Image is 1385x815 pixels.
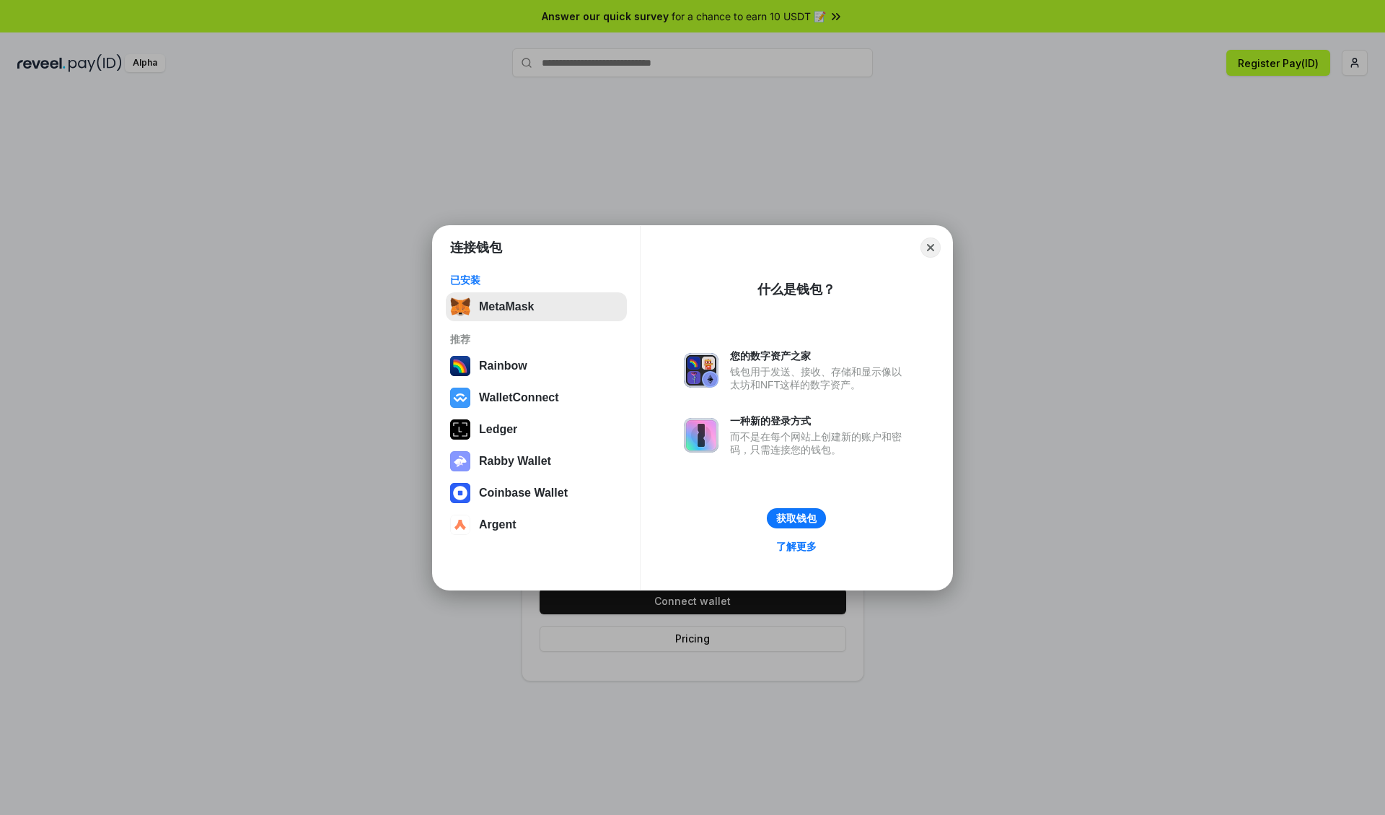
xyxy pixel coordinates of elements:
[757,281,835,298] div: 什么是钱包？
[730,414,909,427] div: 一种新的登录方式
[450,483,470,503] img: svg+xml,%3Csvg%20width%3D%2228%22%20height%3D%2228%22%20viewBox%3D%220%200%2028%2028%22%20fill%3D...
[450,356,470,376] img: svg+xml,%3Csvg%20width%3D%22120%22%20height%3D%22120%22%20viewBox%3D%220%200%20120%20120%22%20fil...
[450,419,470,440] img: svg+xml,%3Csvg%20xmlns%3D%22http%3A%2F%2Fwww.w3.org%2F2000%2Fsvg%22%20width%3D%2228%22%20height%3...
[776,540,817,553] div: 了解更多
[446,352,627,380] button: Rainbow
[450,388,470,408] img: svg+xml,%3Csvg%20width%3D%2228%22%20height%3D%2228%22%20viewBox%3D%220%200%2028%2028%22%20fill%3D...
[479,359,527,372] div: Rainbow
[446,415,627,444] button: Ledger
[446,479,627,507] button: Coinbase Wallet
[446,510,627,539] button: Argent
[446,292,627,321] button: MetaMask
[450,451,470,471] img: svg+xml,%3Csvg%20xmlns%3D%22http%3A%2F%2Fwww.w3.org%2F2000%2Fsvg%22%20fill%3D%22none%22%20viewBox...
[450,274,623,287] div: 已安装
[450,297,470,317] img: svg+xml,%3Csvg%20fill%3D%22none%22%20height%3D%2233%22%20viewBox%3D%220%200%2035%2033%22%20width%...
[450,239,502,256] h1: 连接钱包
[730,349,909,362] div: 您的数字资产之家
[767,508,826,528] button: 获取钱包
[479,487,568,500] div: Coinbase Wallet
[776,512,817,525] div: 获取钱包
[730,365,909,391] div: 钱包用于发送、接收、存储和显示像以太坊和NFT这样的数字资产。
[479,518,516,531] div: Argent
[450,515,470,535] img: svg+xml,%3Csvg%20width%3D%2228%22%20height%3D%2228%22%20viewBox%3D%220%200%2028%2028%22%20fill%3D...
[479,391,559,404] div: WalletConnect
[446,447,627,476] button: Rabby Wallet
[684,418,718,453] img: svg+xml,%3Csvg%20xmlns%3D%22http%3A%2F%2Fwww.w3.org%2F2000%2Fsvg%22%20fill%3D%22none%22%20viewBox...
[479,423,517,436] div: Ledger
[446,383,627,412] button: WalletConnect
[479,455,551,468] div: Rabby Wallet
[920,237,941,258] button: Close
[730,430,909,456] div: 而不是在每个网站上创建新的账户和密码，只需连接您的钱包。
[450,333,623,346] div: 推荐
[768,537,825,556] a: 了解更多
[684,353,718,388] img: svg+xml,%3Csvg%20xmlns%3D%22http%3A%2F%2Fwww.w3.org%2F2000%2Fsvg%22%20fill%3D%22none%22%20viewBox...
[479,300,534,313] div: MetaMask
